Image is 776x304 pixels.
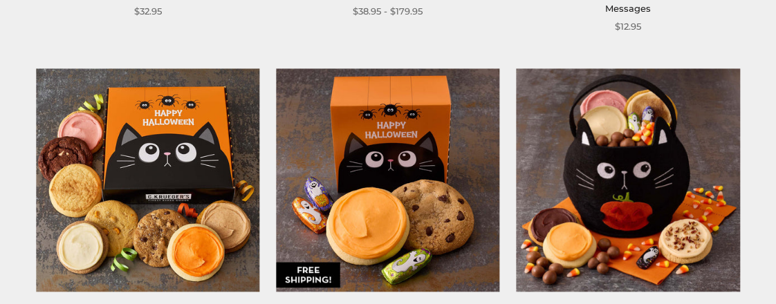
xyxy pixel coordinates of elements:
[36,68,259,292] img: Halloween Scaredy Cat Bakery Gift Box - Assorted Cookies
[353,4,423,19] span: $38.95 - $179.95
[276,68,499,292] img: Halloween Scaredy Cat Duo Sampler - Cookies and Chocolates
[517,68,740,292] img: Halloween Scaredy Cat Felt Tote - Cookies and Snacks
[615,19,641,34] span: $12.95
[134,4,162,19] span: $32.95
